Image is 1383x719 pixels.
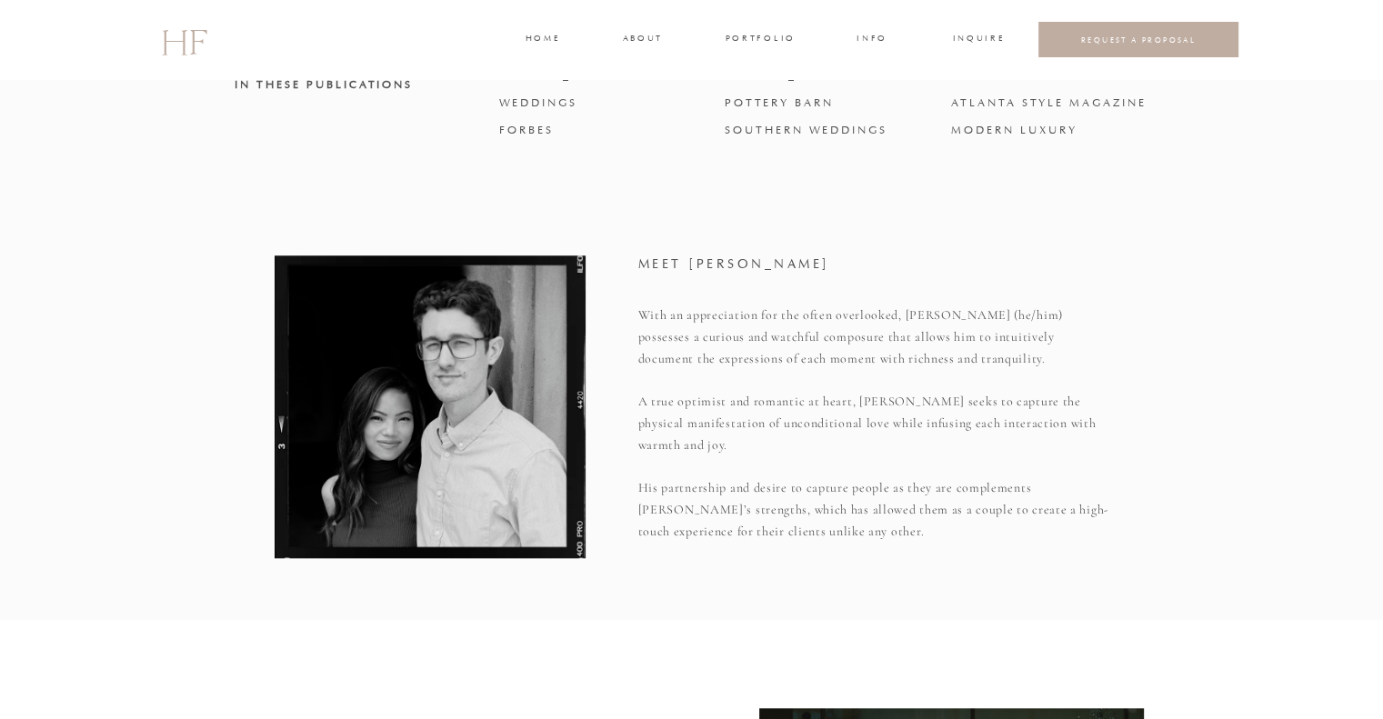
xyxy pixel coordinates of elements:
[161,14,206,66] a: HF
[726,32,794,48] a: portfolio
[1053,35,1225,45] a: REQUEST A PROPOSAL
[235,59,413,91] b: FIND OUR WORK IN THESE PUBLICATIONS
[856,32,889,48] a: INFO
[953,32,1002,48] a: INQUIRE
[638,255,1037,294] h1: MEET [PERSON_NAME]
[623,32,661,48] a: about
[638,305,1110,544] p: With an appreciation for the often overlooked, [PERSON_NAME] (he/him) possesses a curious and wat...
[526,32,559,48] a: home
[499,8,1150,146] h3: BRIDES OVER THE MOON [PERSON_NAME] WEDDINGS FORBES THE KNOT CARATS AND CAKE [PERSON_NAME] POTTERY...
